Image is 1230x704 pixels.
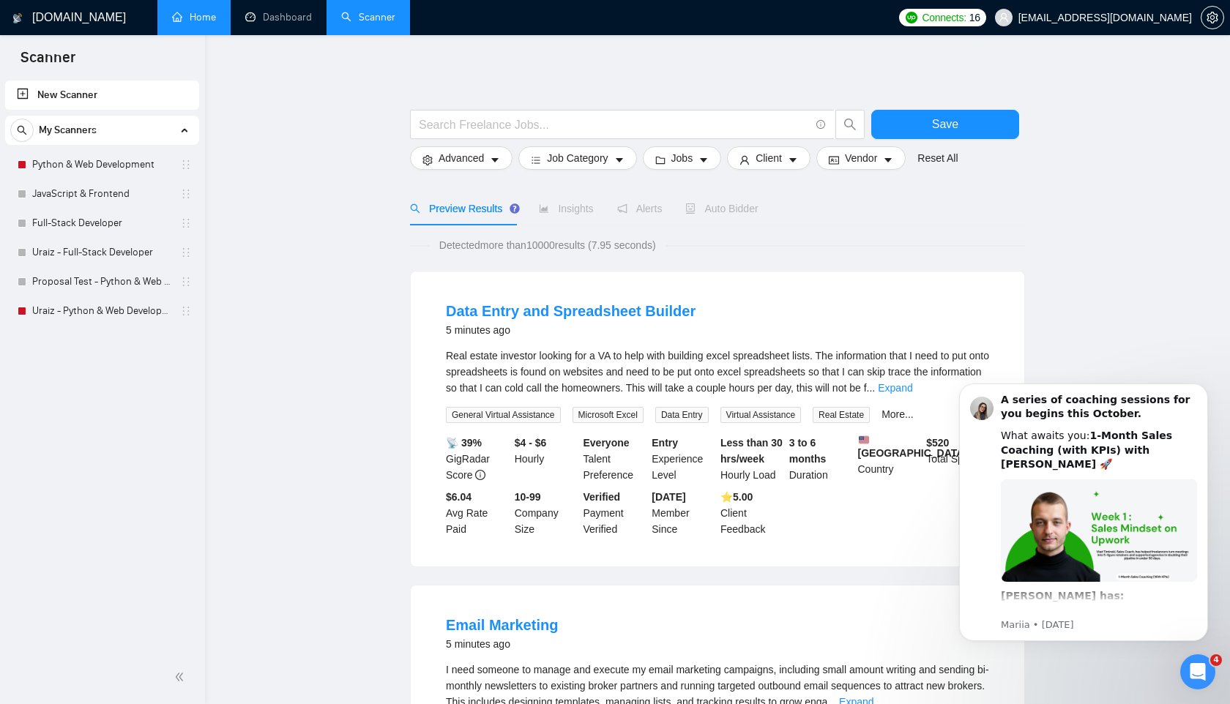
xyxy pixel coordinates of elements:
[180,217,192,229] span: holder
[515,437,547,449] b: $4 - $6
[180,159,192,171] span: holder
[446,350,989,394] span: Real estate investor looking for a VA to help with building excel spreadsheet lists. The informat...
[518,146,636,170] button: barsJob Categorycaret-down
[446,635,558,653] div: 5 minutes ago
[5,80,199,110] li: New Scanner
[9,47,87,78] span: Scanner
[32,179,171,209] a: JavaScript & Frontend
[410,203,420,214] span: search
[883,154,893,165] span: caret-down
[32,209,171,238] a: Full-Stack Developer
[867,382,876,394] span: ...
[788,154,798,165] span: caret-down
[446,617,558,633] a: Email Marketing
[917,150,958,166] a: Reset All
[926,437,949,449] b: $ 520
[341,11,395,23] a: searchScanner
[475,470,485,480] span: info-circle
[617,203,663,214] span: Alerts
[547,150,608,166] span: Job Category
[685,203,696,214] span: robot
[1201,12,1223,23] span: setting
[685,203,758,214] span: Auto Bidder
[490,154,500,165] span: caret-down
[180,188,192,200] span: holder
[584,437,630,449] b: Everyone
[739,154,750,165] span: user
[671,150,693,166] span: Jobs
[1201,6,1224,29] button: setting
[786,435,855,483] div: Duration
[720,491,753,503] b: ⭐️ 5.00
[858,435,968,459] b: [GEOGRAPHIC_DATA]
[172,11,216,23] a: homeHome
[174,670,189,684] span: double-left
[717,435,786,483] div: Hourly Load
[180,305,192,317] span: holder
[446,303,696,319] a: Data Entry and Spreadsheet Builder
[617,203,627,214] span: notification
[652,491,685,503] b: [DATE]
[10,119,34,142] button: search
[446,491,471,503] b: $6.04
[720,437,783,465] b: Less than 30 hrs/week
[443,435,512,483] div: GigRadar Score
[923,435,992,483] div: Total Spent
[429,237,666,253] span: Detected more than 10000 results (7.95 seconds)
[835,110,865,139] button: search
[698,154,709,165] span: caret-down
[245,11,312,23] a: dashboardDashboard
[1180,654,1215,689] iframe: Intercom live chat
[829,154,839,165] span: idcard
[446,437,482,449] b: 📡 39%
[446,348,989,396] div: Real estate investor looking for a VA to help with building excel spreadsheet lists. The informat...
[727,146,810,170] button: userClientcaret-down
[32,238,171,267] a: Uraiz - Full-Stack Developer
[937,365,1230,697] iframe: Intercom notifications message
[32,150,171,179] a: Python & Web Development
[614,154,625,165] span: caret-down
[581,489,649,537] div: Payment Verified
[655,154,666,165] span: folder
[922,10,966,26] span: Connects:
[999,12,1009,23] span: user
[32,267,171,296] a: Proposal Test - Python & Web Development
[410,203,515,214] span: Preview Results
[932,115,958,133] span: Save
[512,435,581,483] div: Hourly
[12,7,23,30] img: logo
[584,491,621,503] b: Verified
[1201,12,1224,23] a: setting
[508,202,521,215] div: Tooltip anchor
[539,203,593,214] span: Insights
[446,321,696,339] div: 5 minutes ago
[32,296,171,326] a: Uraiz - Python & Web Development
[871,110,1019,139] button: Save
[969,10,980,26] span: 16
[512,489,581,537] div: Company Size
[443,489,512,537] div: Avg Rate Paid
[5,116,199,326] li: My Scanners
[439,150,484,166] span: Advanced
[859,435,869,445] img: 🇺🇸
[878,382,912,394] a: Expand
[855,435,924,483] div: Country
[717,489,786,537] div: Client Feedback
[581,435,649,483] div: Talent Preference
[539,203,549,214] span: area-chart
[845,150,877,166] span: Vendor
[649,489,717,537] div: Member Since
[573,407,644,423] span: Microsoft Excel
[720,407,802,423] span: Virtual Assistance
[180,276,192,288] span: holder
[836,118,864,131] span: search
